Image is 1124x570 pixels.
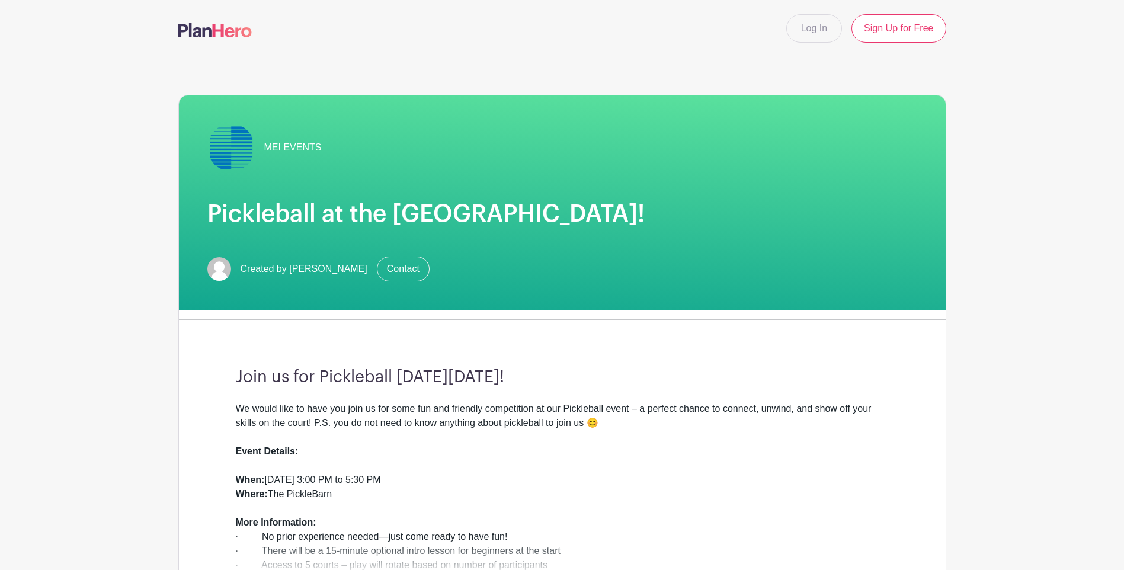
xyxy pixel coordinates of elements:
[178,23,252,37] img: logo-507f7623f17ff9eddc593b1ce0a138ce2505c220e1c5a4e2b4648c50719b7d32.svg
[851,14,946,43] a: Sign Up for Free
[236,402,889,430] div: We would like to have you join us for some fun and friendly competition at our Pickleball event –...
[241,262,367,276] span: Created by [PERSON_NAME]
[264,140,322,155] span: MEI EVENTS
[207,200,917,228] h1: Pickleball at the [GEOGRAPHIC_DATA]!
[236,530,889,544] div: · No prior experience needed—just come ready to have fun!
[236,489,268,499] strong: Where:
[236,475,265,485] strong: When:
[236,367,889,388] h3: Join us for Pickleball [DATE][DATE]!
[377,257,430,281] a: Contact
[207,257,231,281] img: default-ce2991bfa6775e67f084385cd625a349d9dcbb7a52a09fb2fda1e96e2d18dcdb.png
[236,487,889,501] div: The PickleBarn
[236,517,316,527] strong: More Information:
[236,473,889,487] div: [DATE] 3:00 PM to 5:30 PM
[207,124,255,171] img: MEI---Light-Blue-Icon.png
[236,544,889,558] div: · There will be a 15-minute optional intro lesson for beginners at the start
[236,446,299,456] strong: Event Details:
[786,14,842,43] a: Log In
